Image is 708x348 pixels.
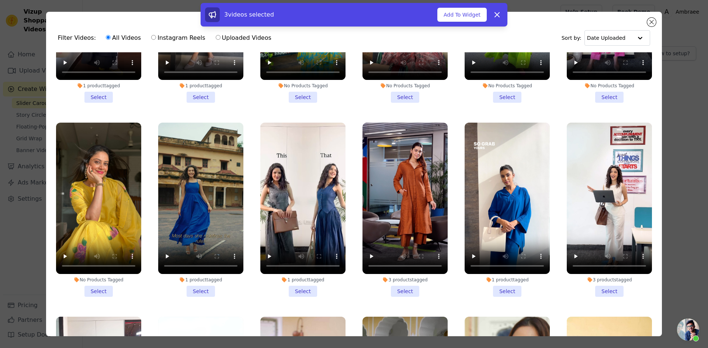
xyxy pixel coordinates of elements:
[562,30,650,46] div: Sort by:
[58,29,275,46] div: Filter Videos:
[158,83,243,89] div: 1 product tagged
[437,8,487,22] button: Add To Widget
[260,277,346,283] div: 1 product tagged
[567,83,652,89] div: No Products Tagged
[362,83,448,89] div: No Products Tagged
[158,277,243,283] div: 1 product tagged
[215,33,272,43] label: Uploaded Videos
[677,319,699,341] a: Open chat
[567,277,652,283] div: 3 products tagged
[151,33,205,43] label: Instagram Reels
[260,83,346,89] div: No Products Tagged
[224,11,274,18] span: 3 videos selected
[362,277,448,283] div: 3 products tagged
[56,83,141,89] div: 1 product tagged
[56,277,141,283] div: No Products Tagged
[465,83,550,89] div: No Products Tagged
[105,33,141,43] label: All Videos
[465,277,550,283] div: 1 product tagged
